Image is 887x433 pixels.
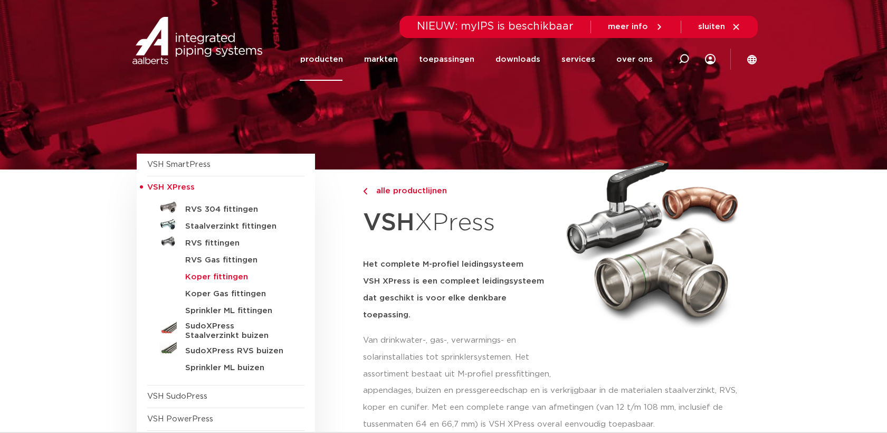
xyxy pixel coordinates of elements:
[370,187,447,195] span: alle productlijnen
[698,22,741,32] a: sluiten
[364,38,397,81] a: markten
[698,23,725,31] span: sluiten
[363,256,554,324] h5: Het complete M-profiel leidingsysteem VSH XPress is een compleet leidingsysteem dat geschikt is v...
[147,161,211,168] a: VSH SmartPress
[147,341,304,357] a: SudoXPress RVS buizen
[185,205,290,214] h5: RVS 304 fittingen
[495,38,540,81] a: downloads
[147,357,304,374] a: Sprinkler ML buizen
[417,21,574,32] span: NIEUW: myIPS is beschikbaar
[363,185,554,197] a: alle productlijnen
[363,188,367,195] img: chevron-right.svg
[185,239,290,248] h5: RVS fittingen
[608,23,648,31] span: meer info
[185,363,290,373] h5: Sprinkler ML buizen
[418,38,474,81] a: toepassingen
[147,183,195,191] span: VSH XPress
[185,289,290,299] h5: Koper Gas fittingen
[300,38,342,81] a: producten
[363,332,554,383] p: Van drinkwater-, gas-, verwarmings- en solarinstallaties tot sprinklersystemen. Het assortiment b...
[185,306,290,316] h5: Sprinkler ML fittingen
[363,211,415,235] strong: VSH
[363,203,554,243] h1: XPress
[147,317,304,341] a: SudoXPress Staalverzinkt buizen
[147,250,304,267] a: RVS Gas fittingen
[561,38,595,81] a: services
[147,284,304,300] a: Koper Gas fittingen
[185,272,290,282] h5: Koper fittingen
[147,392,207,400] a: VSH SudoPress
[185,322,290,341] h5: SudoXPress Staalverzinkt buizen
[147,233,304,250] a: RVS fittingen
[616,38,652,81] a: over ons
[147,415,213,423] a: VSH PowerPress
[185,256,290,265] h5: RVS Gas fittingen
[147,199,304,216] a: RVS 304 fittingen
[300,38,652,81] nav: Menu
[705,38,716,81] div: my IPS
[147,267,304,284] a: Koper fittingen
[185,346,290,356] h5: SudoXPress RVS buizen
[147,300,304,317] a: Sprinkler ML fittingen
[363,382,751,433] p: appendages, buizen en pressgereedschap en is verkrijgbaar in de materialen staalverzinkt, RVS, ko...
[185,222,290,231] h5: Staalverzinkt fittingen
[147,216,304,233] a: Staalverzinkt fittingen
[608,22,664,32] a: meer info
